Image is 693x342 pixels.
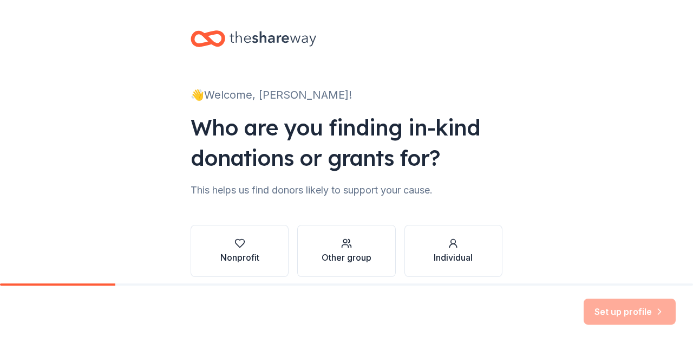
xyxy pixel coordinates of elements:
[191,225,289,277] button: Nonprofit
[434,251,473,264] div: Individual
[220,251,259,264] div: Nonprofit
[191,112,502,173] div: Who are you finding in-kind donations or grants for?
[404,225,502,277] button: Individual
[297,225,395,277] button: Other group
[191,86,502,104] div: 👋 Welcome, [PERSON_NAME]!
[191,182,502,199] div: This helps us find donors likely to support your cause.
[322,251,371,264] div: Other group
